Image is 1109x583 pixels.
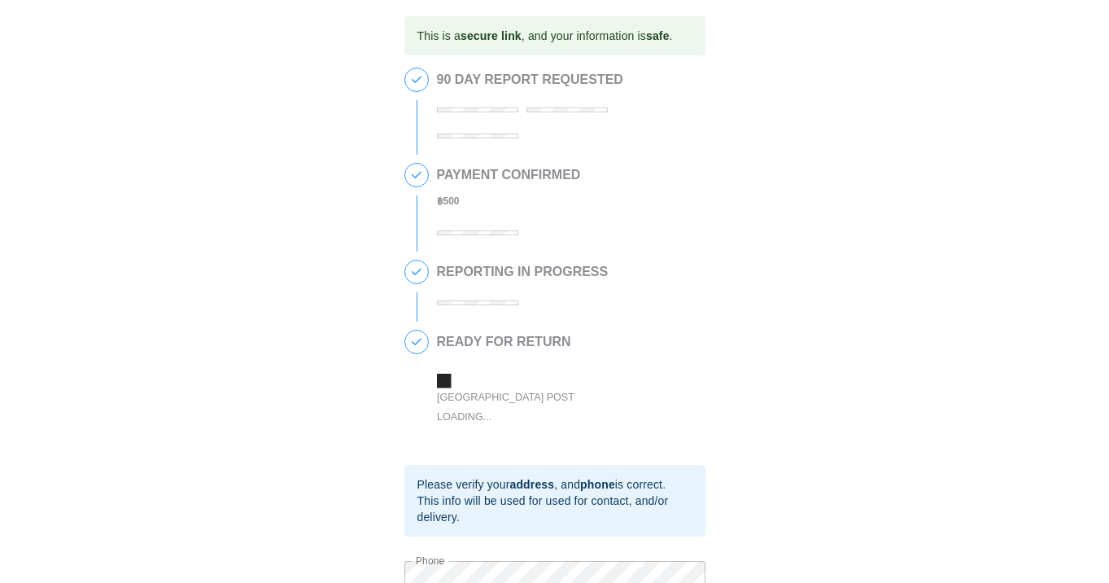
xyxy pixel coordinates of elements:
span: 2 [405,164,428,186]
span: 4 [405,331,428,353]
span: 3 [405,261,428,283]
h2: READY FOR RETURN [437,335,681,349]
b: secure link [461,29,522,42]
h2: PAYMENT CONFIRMED [437,168,581,182]
b: safe [646,29,670,42]
div: This info will be used for used for contact, and/or delivery. [417,493,692,525]
h2: 90 DAY REPORT REQUESTED [437,72,697,87]
b: address [509,478,554,491]
div: Please verify your , and is correct. [417,476,692,493]
h2: REPORTING IN PROGRESS [437,265,609,279]
b: ฿ 500 [437,195,460,207]
div: [GEOGRAPHIC_DATA] Post Loading... [437,388,608,426]
b: phone [580,478,615,491]
div: This is a , and your information is . [417,21,673,50]
span: 1 [405,68,428,91]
